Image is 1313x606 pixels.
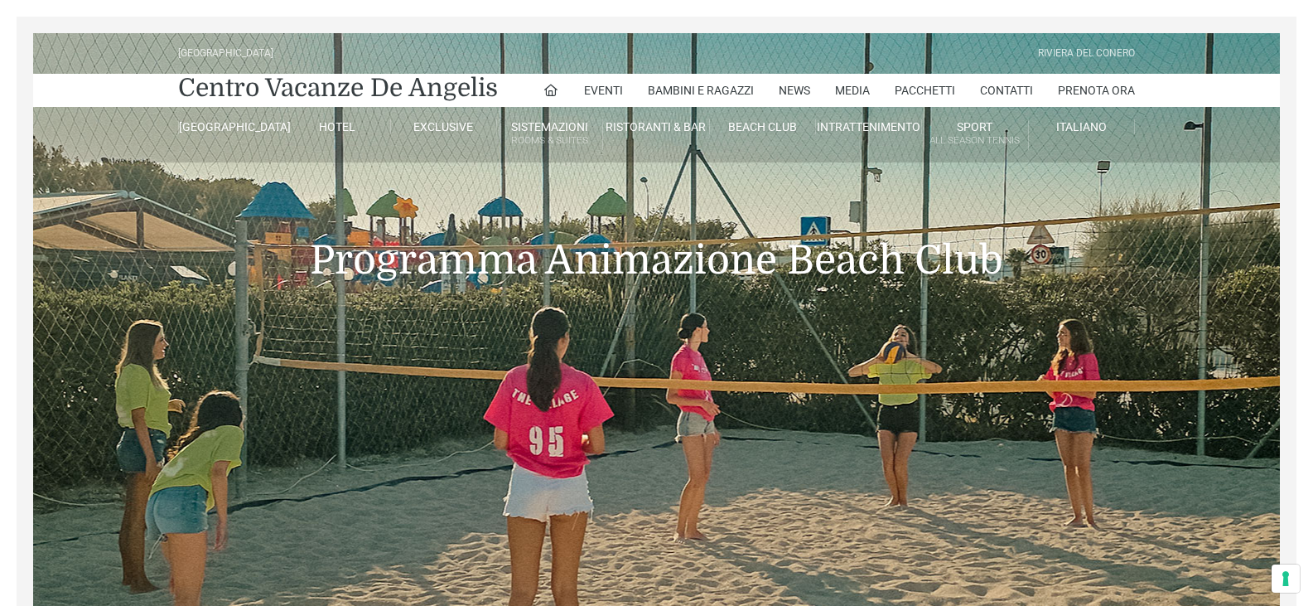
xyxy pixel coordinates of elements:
[178,71,498,104] a: Centro Vacanze De Angelis
[603,119,709,134] a: Ristoranti & Bar
[391,119,497,134] a: Exclusive
[895,74,955,107] a: Pacchetti
[922,119,1028,150] a: SportAll Season Tennis
[284,119,390,134] a: Hotel
[178,119,284,134] a: [GEOGRAPHIC_DATA]
[497,133,602,148] small: Rooms & Suites
[584,74,623,107] a: Eventi
[178,46,273,61] div: [GEOGRAPHIC_DATA]
[1272,565,1300,593] button: Le tue preferenze relative al consenso per le tecnologie di tracciamento
[1058,74,1135,107] a: Prenota Ora
[1056,120,1107,133] span: Italiano
[835,74,870,107] a: Media
[710,119,816,134] a: Beach Club
[980,74,1033,107] a: Contatti
[1038,46,1135,61] div: Riviera Del Conero
[1029,119,1135,134] a: Italiano
[648,74,754,107] a: Bambini e Ragazzi
[178,162,1135,308] h1: Programma Animazione Beach Club
[497,119,603,150] a: SistemazioniRooms & Suites
[816,119,922,134] a: Intrattenimento
[922,133,1027,148] small: All Season Tennis
[779,74,810,107] a: News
